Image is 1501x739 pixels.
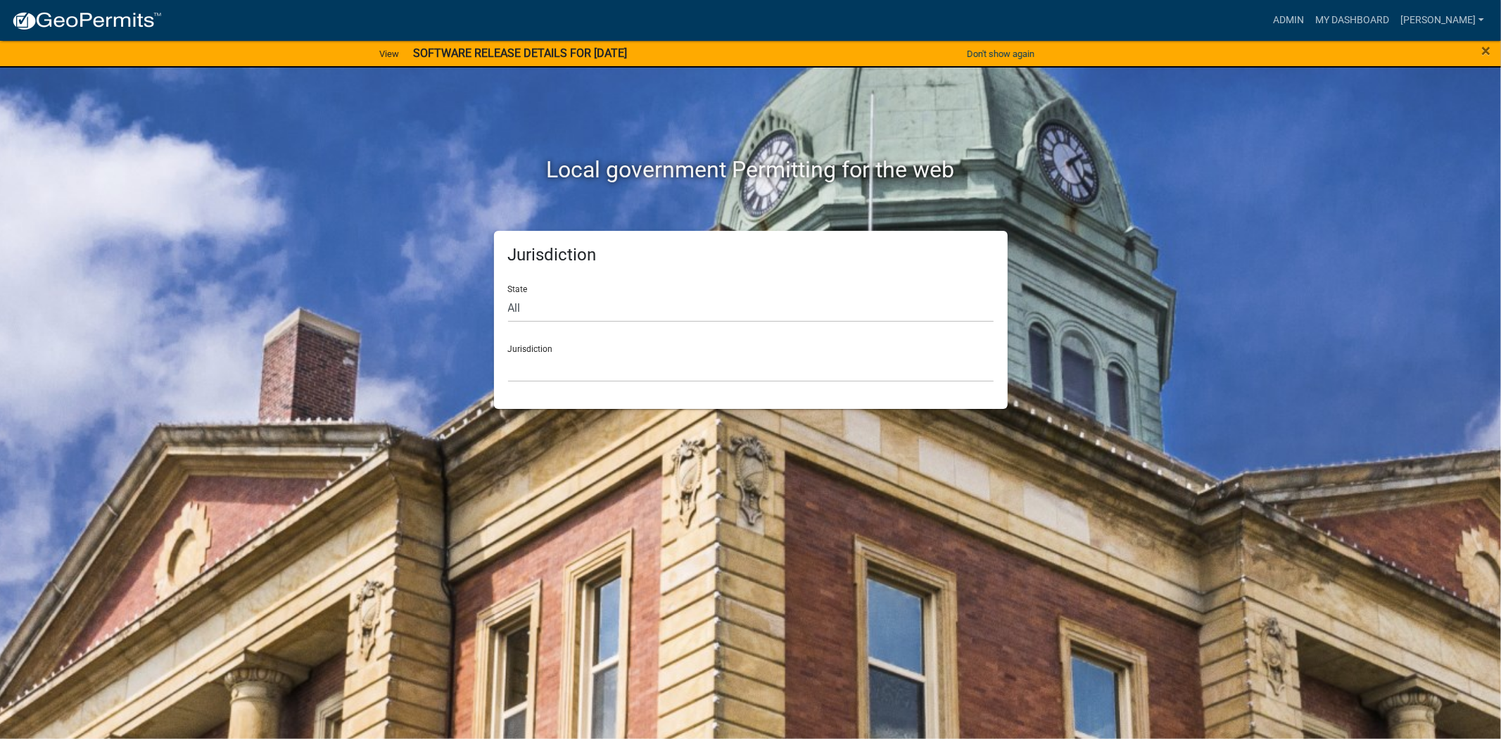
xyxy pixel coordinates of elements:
[1481,41,1490,61] span: ×
[1310,7,1395,34] a: My Dashboard
[413,46,627,60] strong: SOFTWARE RELEASE DETAILS FOR [DATE]
[1395,7,1490,34] a: [PERSON_NAME]
[360,156,1141,183] h2: Local government Permitting for the web
[961,42,1040,65] button: Don't show again
[374,42,405,65] a: View
[1267,7,1310,34] a: Admin
[1481,42,1490,59] button: Close
[508,245,994,265] h5: Jurisdiction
